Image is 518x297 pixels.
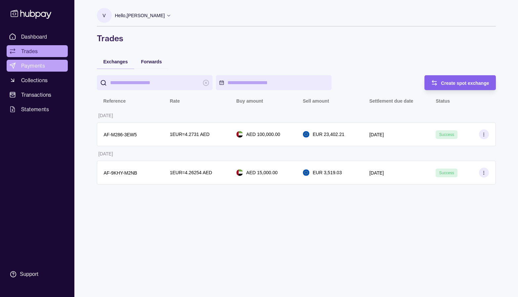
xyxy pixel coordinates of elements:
[7,60,68,72] a: Payments
[246,131,280,138] p: AED 100,000.00
[7,45,68,57] a: Trades
[313,131,344,138] p: EUR 23,402.21
[439,171,454,175] span: Success
[436,98,450,104] p: Status
[103,59,128,64] span: Exchanges
[99,151,113,156] p: [DATE]
[369,98,413,104] p: Settlement due date
[170,98,180,104] p: Rate
[170,169,212,176] p: 1 EUR = 4.26254 AED
[369,170,384,176] p: [DATE]
[236,98,263,104] p: Buy amount
[20,271,38,278] div: Support
[369,132,384,137] p: [DATE]
[21,91,52,99] span: Transactions
[7,103,68,115] a: Statements
[303,131,309,138] img: eu
[104,170,137,176] p: AF-9KHY-M2NB
[102,12,105,19] p: V
[21,105,49,113] span: Statements
[439,132,454,137] span: Success
[313,169,342,176] p: EUR 3,519.03
[303,169,309,176] img: eu
[424,75,496,90] button: Create spot exchange
[21,33,47,41] span: Dashboard
[21,76,48,84] span: Collections
[21,47,38,55] span: Trades
[99,113,113,118] p: [DATE]
[97,33,496,44] h1: Trades
[303,98,329,104] p: Sell amount
[7,31,68,43] a: Dashboard
[170,131,210,138] p: 1 EUR = 4.2731 AED
[21,62,45,70] span: Payments
[7,267,68,281] a: Support
[104,132,137,137] p: AF-M286-3EW5
[246,169,278,176] p: AED 15,000.00
[441,81,489,86] span: Create spot exchange
[7,74,68,86] a: Collections
[110,75,199,90] input: search
[7,89,68,101] a: Transactions
[236,131,243,138] img: ae
[141,59,162,64] span: Forwards
[115,12,165,19] p: Hello, [PERSON_NAME]
[103,98,126,104] p: Reference
[236,169,243,176] img: ae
